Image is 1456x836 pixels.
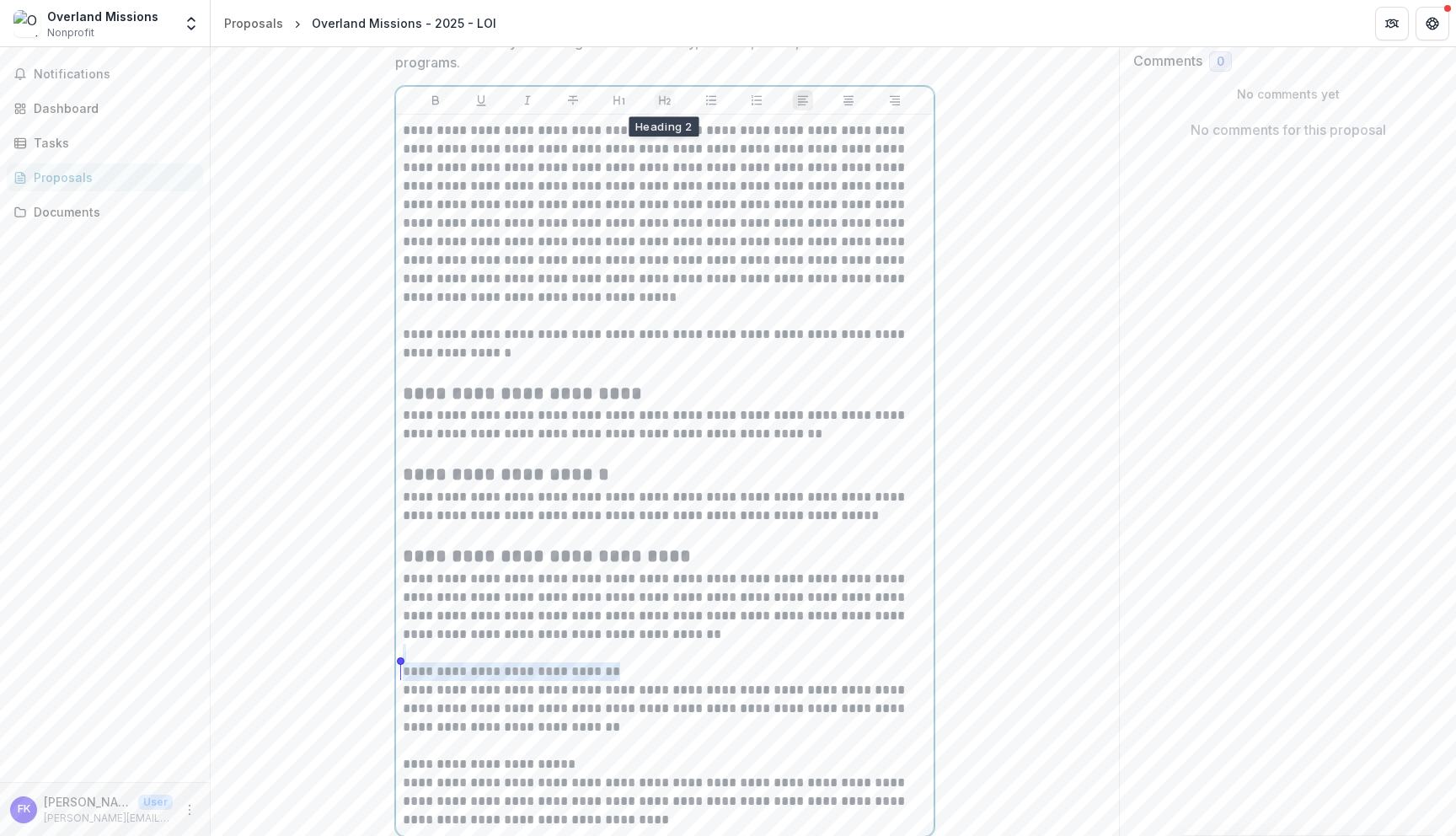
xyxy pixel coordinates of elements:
[179,7,203,40] button: Open entity switcher
[426,90,446,110] button: Bold
[655,90,675,110] button: Heading 2
[563,90,583,110] button: Strike
[13,10,40,37] img: Overland Missions
[34,67,196,82] span: Notifications
[47,8,158,25] div: Overland Missions
[34,169,190,186] div: Proposals
[44,811,173,826] p: [PERSON_NAME][EMAIL_ADDRESS][DOMAIN_NAME]
[217,11,290,35] a: Proposals
[34,203,190,221] div: Documents
[7,129,203,157] a: Tasks
[18,804,30,815] div: Fiona Killough
[7,61,203,88] button: Notifications
[34,134,190,152] div: Tasks
[1416,7,1449,40] button: Get Help
[312,14,496,32] div: Overland Missions - 2025 - LOI
[1133,85,1443,103] p: No comments yet
[179,800,200,820] button: More
[138,795,173,810] p: User
[838,90,859,110] button: Align Center
[517,90,538,110] button: Italicize
[44,793,131,811] p: [PERSON_NAME]
[701,90,721,110] button: Bullet List
[7,94,203,122] a: Dashboard
[471,90,491,110] button: Underline
[47,25,94,40] span: Nonprofit
[885,90,905,110] button: Align Right
[747,90,767,110] button: Ordered List
[217,11,503,35] nav: breadcrumb
[1133,53,1202,69] h2: Comments
[395,32,910,72] p: Provide a summary of the organization’s history, mission, vision, and core programs.
[34,99,190,117] div: Dashboard
[224,14,283,32] div: Proposals
[1375,7,1409,40] button: Partners
[793,90,813,110] button: Align Left
[1217,55,1224,69] span: 0
[1191,120,1386,140] p: No comments for this proposal
[7,198,203,226] a: Documents
[609,90,629,110] button: Heading 1
[7,163,203,191] a: Proposals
